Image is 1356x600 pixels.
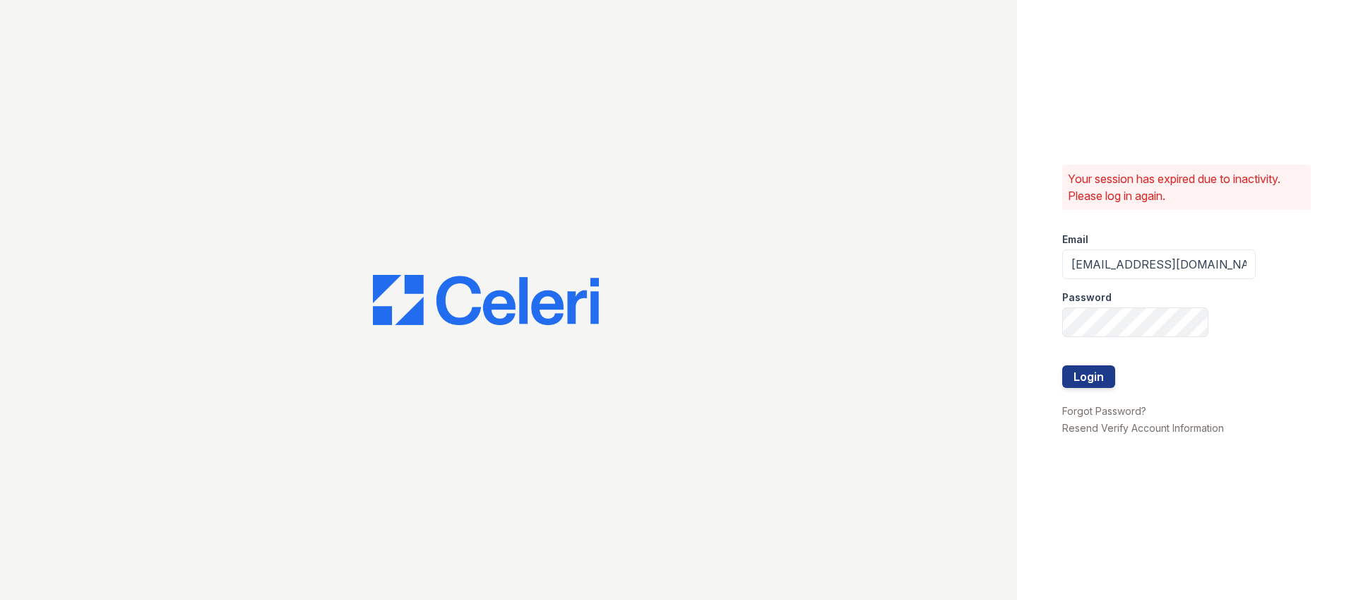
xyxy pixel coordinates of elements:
label: Password [1062,290,1112,305]
img: CE_Logo_Blue-a8612792a0a2168367f1c8372b55b34899dd931a85d93a1a3d3e32e68fde9ad4.png [373,275,599,326]
a: Forgot Password? [1062,405,1146,417]
p: Your session has expired due to inactivity. Please log in again. [1068,170,1305,204]
a: Resend Verify Account Information [1062,422,1224,434]
label: Email [1062,233,1088,247]
button: Login [1062,365,1115,388]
